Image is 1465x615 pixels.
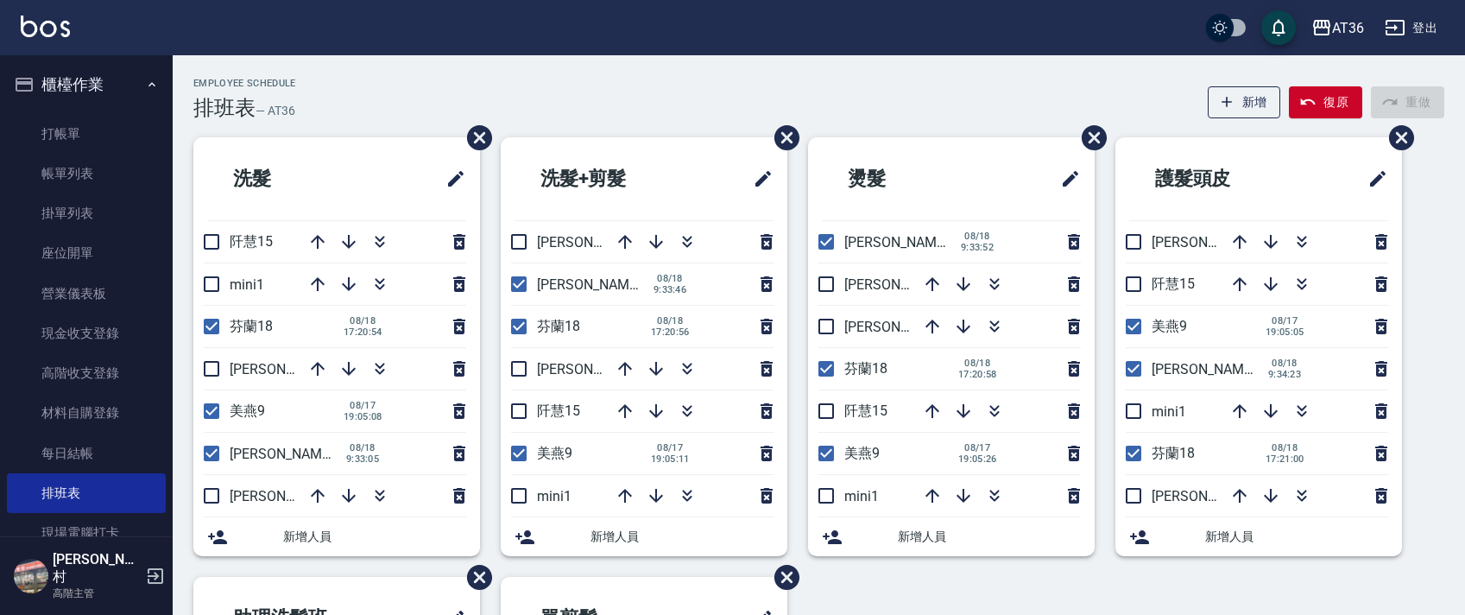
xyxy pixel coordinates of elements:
[844,488,879,504] span: mini1
[844,445,880,461] span: 美燕9
[344,327,382,338] span: 17:20:54
[1304,10,1371,46] button: AT36
[207,148,366,210] h2: 洗髮
[1152,403,1186,420] span: mini1
[21,16,70,37] img: Logo
[193,78,296,89] h2: Employee Schedule
[1208,86,1281,118] button: 新增
[7,154,166,193] a: 帳單列表
[1152,488,1271,504] span: [PERSON_NAME]11
[958,369,997,380] span: 17:20:58
[193,517,480,556] div: 新增人員
[1289,86,1362,118] button: 復原
[230,403,265,419] span: 美燕9
[1266,453,1304,465] span: 17:21:00
[193,96,256,120] h3: 排班表
[1152,361,1263,377] span: [PERSON_NAME]6
[1266,315,1304,327] span: 08/17
[1266,327,1304,338] span: 19:05:05
[7,62,166,107] button: 櫃檯作業
[844,319,963,335] span: [PERSON_NAME]11
[1205,528,1388,546] span: 新增人員
[651,442,690,453] span: 08/17
[590,528,774,546] span: 新增人員
[651,315,690,327] span: 08/18
[53,586,141,601] p: 高階主管
[7,114,166,154] a: 打帳單
[761,112,802,163] span: 刪除班表
[7,233,166,273] a: 座位開單
[537,361,656,377] span: [PERSON_NAME]16
[344,442,382,453] span: 08/18
[230,361,349,377] span: [PERSON_NAME]16
[230,276,264,293] span: mini1
[537,234,656,250] span: [PERSON_NAME]11
[7,393,166,433] a: 材料自購登錄
[537,445,572,461] span: 美燕9
[344,315,382,327] span: 08/18
[651,327,690,338] span: 17:20:56
[1050,158,1081,200] span: 修改班表的標題
[230,318,273,334] span: 芬蘭18
[1378,12,1444,44] button: 登出
[1069,112,1109,163] span: 刪除班表
[761,552,802,603] span: 刪除班表
[1152,234,1271,250] span: [PERSON_NAME]16
[1376,112,1417,163] span: 刪除班表
[1115,517,1402,556] div: 新增人員
[454,112,495,163] span: 刪除班表
[1266,369,1304,380] span: 9:34:23
[958,231,996,242] span: 08/18
[7,193,166,233] a: 掛單列表
[1266,358,1304,369] span: 08/18
[651,273,689,284] span: 08/18
[7,274,166,314] a: 營業儀表板
[230,233,273,250] span: 阡慧15
[7,434,166,473] a: 每日結帳
[344,453,382,465] span: 9:33:05
[537,403,580,419] span: 阡慧15
[1266,442,1304,453] span: 08/18
[454,552,495,603] span: 刪除班表
[651,284,689,295] span: 9:33:46
[1357,158,1388,200] span: 修改班表的標題
[501,517,787,556] div: 新增人員
[435,158,466,200] span: 修改班表的標題
[7,314,166,353] a: 現金收支登錄
[1152,276,1195,292] span: 阡慧15
[344,400,382,411] span: 08/17
[958,453,997,465] span: 19:05:26
[844,234,956,250] span: [PERSON_NAME]6
[283,528,466,546] span: 新增人員
[537,318,580,334] span: 芬蘭18
[537,276,648,293] span: [PERSON_NAME]6
[7,473,166,513] a: 排班表
[822,148,981,210] h2: 燙髮
[808,517,1095,556] div: 新增人員
[1152,445,1195,461] span: 芬蘭18
[958,242,996,253] span: 9:33:52
[230,488,349,504] span: [PERSON_NAME]11
[1261,10,1296,45] button: save
[742,158,774,200] span: 修改班表的標題
[7,513,166,553] a: 現場電腦打卡
[515,148,697,210] h2: 洗髮+剪髮
[844,276,963,293] span: [PERSON_NAME]16
[344,411,382,422] span: 19:05:08
[844,403,887,419] span: 阡慧15
[14,559,48,593] img: Person
[7,353,166,393] a: 高階收支登錄
[651,453,690,465] span: 19:05:11
[958,358,997,369] span: 08/18
[230,446,341,462] span: [PERSON_NAME]6
[53,551,141,586] h5: [PERSON_NAME]村
[1332,17,1364,39] div: AT36
[1152,318,1187,334] span: 美燕9
[1129,148,1307,210] h2: 護髮頭皮
[844,360,887,377] span: 芬蘭18
[256,102,295,120] h6: — AT36
[537,488,571,504] span: mini1
[958,442,997,453] span: 08/17
[898,528,1081,546] span: 新增人員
